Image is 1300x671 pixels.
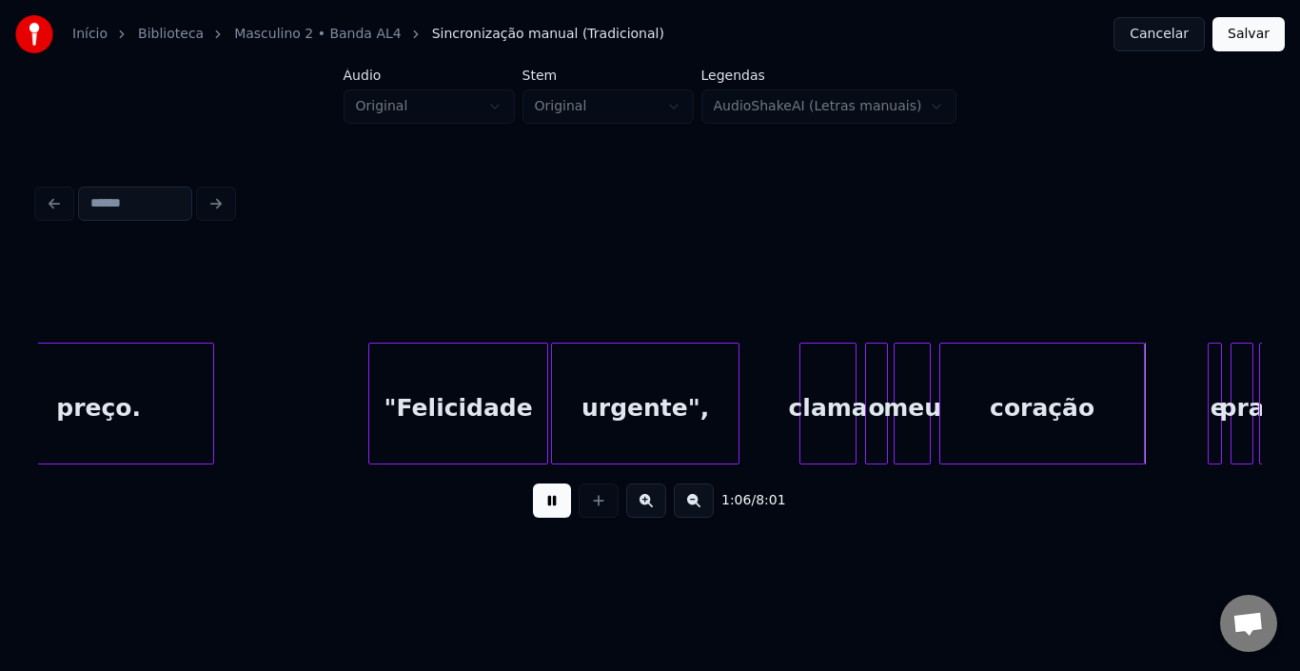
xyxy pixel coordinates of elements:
[721,491,767,510] div: /
[756,491,785,510] span: 8:01
[522,69,694,82] label: Stem
[1212,17,1285,51] button: Salvar
[15,15,53,53] img: youka
[1113,17,1205,51] button: Cancelar
[432,25,664,44] span: Sincronização manual (Tradicional)
[72,25,664,44] nav: breadcrumb
[138,25,204,44] a: Biblioteca
[701,69,957,82] label: Legendas
[344,69,515,82] label: Áudio
[72,25,108,44] a: Início
[721,491,751,510] span: 1:06
[234,25,402,44] a: Masculino 2 • Banda AL4
[1220,595,1277,652] a: Bate-papo aberto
